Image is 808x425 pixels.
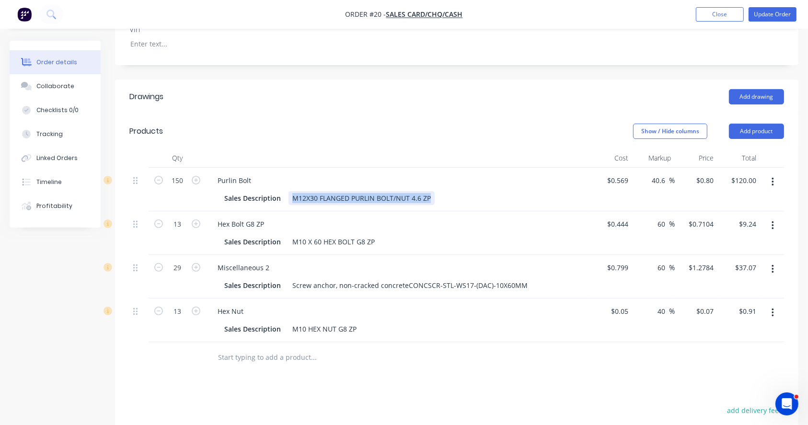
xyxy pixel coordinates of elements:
[589,149,632,168] div: Cost
[10,50,101,74] button: Order details
[129,126,163,137] div: Products
[17,7,32,22] img: Factory
[10,122,101,146] button: Tracking
[729,124,784,139] button: Add product
[36,178,62,186] div: Timeline
[36,82,74,91] div: Collaborate
[729,89,784,104] button: Add drawing
[669,262,675,273] span: %
[36,58,77,67] div: Order details
[717,149,760,168] div: Total
[289,278,531,292] div: Screw anchor, non-cracked concreteCONCSCR-STL-WS17-(DAC)-10X60MM
[675,149,717,168] div: Price
[129,91,163,103] div: Drawings
[289,191,435,205] div: M12X30 FLANGED PURLIN BOLT/NUT 4.6 ZP
[10,146,101,170] button: Linked Orders
[632,149,675,168] div: Markup
[36,154,78,162] div: Linked Orders
[10,98,101,122] button: Checklists 0/0
[10,194,101,218] button: Profitability
[220,322,285,336] div: Sales Description
[775,392,798,415] iframe: Intercom live chat
[669,306,675,317] span: %
[346,10,386,19] span: Order #20 -
[218,348,409,367] input: Start typing to add a product...
[386,10,463,19] a: SALES CARD/CHQ/CASH
[210,217,272,231] div: Hex Bolt G8 ZP
[36,106,79,115] div: Checklists 0/0
[210,173,259,187] div: Purlin Bolt
[10,170,101,194] button: Timeline
[669,218,675,230] span: %
[669,175,675,186] span: %
[220,191,285,205] div: Sales Description
[36,130,63,138] div: Tracking
[289,235,379,249] div: M10 X 60 HEX BOLT G8 ZP
[149,149,206,168] div: Qty
[210,304,251,318] div: Hex Nut
[289,322,360,336] div: M10 HEX NUT G8 ZP
[220,235,285,249] div: Sales Description
[633,124,707,139] button: Show / Hide columns
[129,23,249,35] label: Vin
[696,7,744,22] button: Close
[36,202,72,210] div: Profitability
[749,7,796,22] button: Update Order
[210,261,277,275] div: Miscellaneous 2
[722,404,784,417] button: add delivery fee
[220,278,285,292] div: Sales Description
[10,74,101,98] button: Collaborate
